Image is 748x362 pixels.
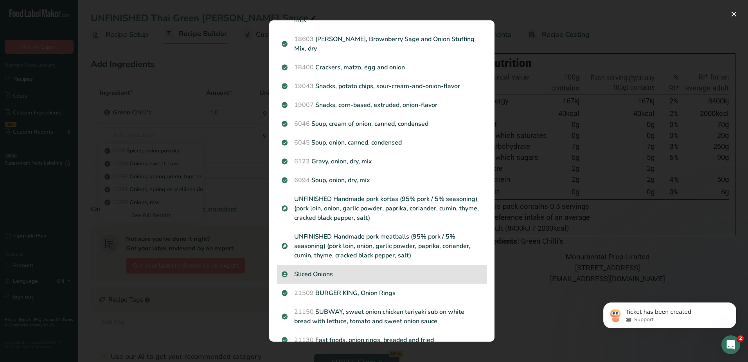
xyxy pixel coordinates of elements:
b: free month subscription [25,100,99,107]
p: Fast foods, onion rings, breaded and fried [282,335,482,345]
p: Gravy, onion, dry, mix [282,157,482,166]
span: 19043 [294,82,314,90]
span: 6094 [294,176,310,185]
button: go back [5,3,20,18]
p: Snacks, potato chips, sour-cream-and-onion-flavor [282,81,482,91]
span: 21509 [294,289,314,297]
button: Home [122,3,137,18]
img: Sub Recipe [282,206,288,212]
p: Soup, onion, canned, condensed [282,138,482,147]
img: Sub Recipe [282,243,288,249]
span: 18400 [294,63,314,72]
h1: [PERSON_NAME] [38,4,89,10]
p: Soup, onion, dry, mix [282,176,482,185]
div: Thanks for supporting us with a G2 review! If you’ve submitted your review, please reach out to s... [13,62,122,108]
span: 6045 [294,138,310,147]
div: We really appreciate your support 💚 [13,111,122,119]
span: 21130 [294,336,314,344]
span: 18603 [294,35,314,43]
p: Crackers, matzo, egg and onion [282,63,482,72]
p: UNFINISHED Handmade pork meatballs (95% pork / 5% seasoning) (pork loin, onion, garlic powder, pa... [282,232,482,260]
div: Hi [PERSON_NAME],Thanks for supporting us with a G2 review! If you’ve submitted your review, plea... [6,45,128,124]
p: Sliced Onions [282,270,482,279]
button: Start recording [50,257,56,263]
button: Upload attachment [37,257,43,263]
a: [EMAIL_ADDRESS][DOMAIN_NAME] [13,85,74,99]
p: Soup, cream of onion, canned, condensed [282,119,482,129]
span: 6046 [294,119,310,128]
iframe: Intercom live chat [721,335,740,354]
button: Gif picker [25,257,31,263]
button: Send a message… [134,253,147,266]
div: Close [137,3,151,17]
p: BURGER KING, Onion Rings [282,288,482,298]
iframe: Intercom notifications message [592,286,748,341]
span: 2 [737,335,744,342]
button: Emoji picker [12,257,18,263]
img: Profile image for Maria [22,4,35,17]
p: Snacks, corn-based, extruded, onion-flavor [282,100,482,110]
div: Maria says… [6,45,150,141]
div: Hi [PERSON_NAME], [13,50,122,58]
div: [PERSON_NAME] • 54m ago [13,125,79,130]
p: SUBWAY, sweet onion chicken teriyaki sub on white bread with lettuce, tomato and sweet onion sauce [282,307,482,326]
textarea: Message… [7,240,150,253]
p: [PERSON_NAME], Brownberry Sage and Onion Stuffing Mix, dry [282,34,482,53]
p: Active [38,10,54,18]
span: 6123 [294,157,310,166]
span: 21150 [294,308,314,316]
span: 19007 [294,101,314,109]
p: UNFINISHED Handmade pork koftas (95% pork / 5% seasoning) (pork loin, onion, garlic powder, papri... [282,194,482,223]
